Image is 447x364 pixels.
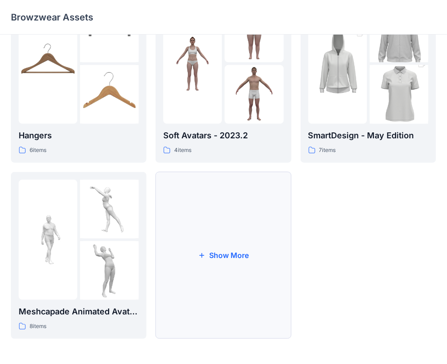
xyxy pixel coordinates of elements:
[319,146,336,155] p: 7 items
[19,34,77,93] img: folder 1
[19,305,139,318] p: Meshcapade Animated Avatars
[80,65,139,124] img: folder 3
[80,180,139,238] img: folder 2
[174,146,191,155] p: 4 items
[163,129,283,142] p: Soft Avatars - 2023.2
[308,129,428,142] p: SmartDesign - May Edition
[308,20,367,108] img: folder 1
[370,51,428,139] img: folder 3
[225,65,283,124] img: folder 3
[11,172,146,339] a: folder 1folder 2folder 3Meshcapade Animated Avatars8items
[80,241,139,300] img: folder 3
[19,210,77,269] img: folder 1
[30,146,46,155] p: 6 items
[19,129,139,142] p: Hangers
[11,11,93,24] p: Browzwear Assets
[156,172,291,339] button: Show More
[30,322,46,331] p: 8 items
[163,34,222,93] img: folder 1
